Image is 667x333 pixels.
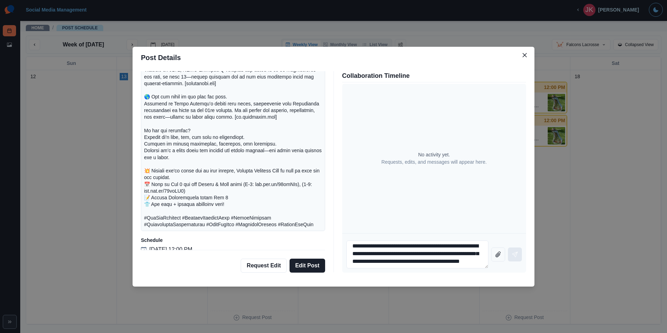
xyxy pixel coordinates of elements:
header: Post Details [133,47,534,68]
p: Requests, edits, and messages will appear here. [381,158,487,166]
button: Close [519,50,530,61]
p: [DATE] 12:00 PM [149,245,192,254]
button: Edit Post [290,259,325,273]
button: Request Edit [241,259,287,273]
button: Send message [508,247,522,261]
button: Attach file [491,247,505,261]
p: No activity yet. [418,151,450,158]
p: Collaboration Timeline [342,71,526,81]
p: Schedule [141,237,325,244]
